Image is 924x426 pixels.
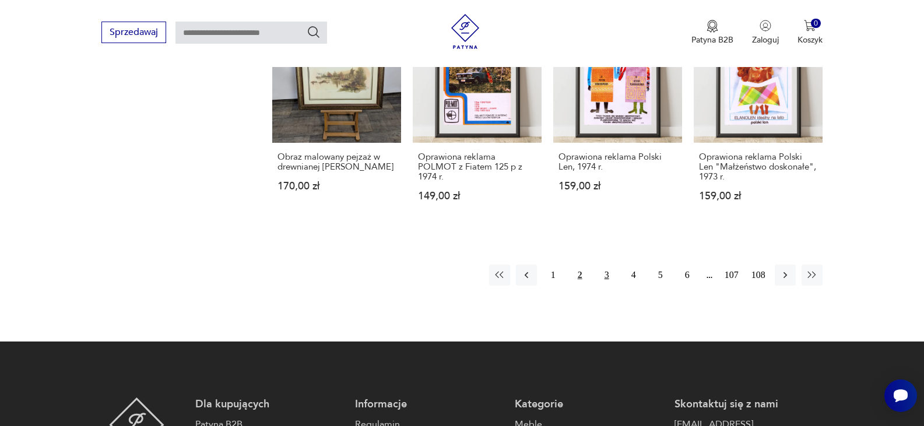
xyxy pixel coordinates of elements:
img: Ikona medalu [707,20,718,33]
button: 5 [650,265,671,286]
button: Sprzedawaj [101,22,166,43]
button: 1 [543,265,564,286]
p: 149,00 zł [418,191,536,201]
h3: Oprawiona reklama POLMOT z Fiatem 125 p z 1974 r. [418,152,536,182]
button: Patyna B2B [691,20,733,45]
h3: Obraz malowany pejzaż w drewnianej [PERSON_NAME] [277,152,396,172]
p: Kategorie [515,397,663,411]
h3: Oprawiona reklama Polski Len "Małżeństwo doskonałe", 1973 r. [699,152,817,182]
p: Zaloguj [752,34,779,45]
a: Oprawiona reklama Polski Len, 1974 r.Oprawiona reklama Polski Len, 1974 r.159,00 zł [553,14,682,224]
button: 6 [677,265,698,286]
button: 108 [748,265,769,286]
button: Zaloguj [752,20,779,45]
h3: Oprawiona reklama Polski Len, 1974 r. [558,152,677,172]
button: Szukaj [307,25,321,39]
button: 2 [570,265,591,286]
button: 107 [721,265,742,286]
button: 4 [623,265,644,286]
div: 0 [811,19,821,29]
p: Patyna B2B [691,34,733,45]
p: 159,00 zł [558,181,677,191]
img: Patyna - sklep z meblami i dekoracjami vintage [448,14,483,49]
p: Skontaktuj się z nami [674,397,823,411]
a: Ikona medaluPatyna B2B [691,20,733,45]
a: Sprzedawaj [101,29,166,37]
p: Dla kupujących [195,397,343,411]
p: Informacje [355,397,503,411]
p: 159,00 zł [699,191,817,201]
p: 170,00 zł [277,181,396,191]
img: Ikona koszyka [804,20,816,31]
p: Koszyk [797,34,823,45]
a: Oprawiona reklama POLMOT z Fiatem 125 p z 1974 r.Oprawiona reklama POLMOT z Fiatem 125 p z 1974 r... [413,14,542,224]
a: Oprawiona reklama Polski Len "Małżeństwo doskonałe", 1973 r.Oprawiona reklama Polski Len "Małżeńs... [694,14,823,224]
img: Ikonka użytkownika [760,20,771,31]
button: 3 [596,265,617,286]
button: 0Koszyk [797,20,823,45]
a: Obraz malowany pejzaż w drewnianej ramie MASSAObraz malowany pejzaż w drewnianej [PERSON_NAME]170... [272,14,401,224]
iframe: Smartsupp widget button [884,379,917,412]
